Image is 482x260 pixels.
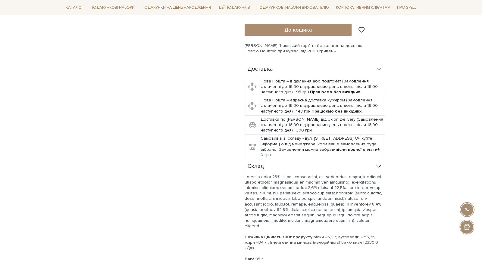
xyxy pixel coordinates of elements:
td: Самовивіз зі складу - вул. [STREET_ADDRESS] Очікуйте інформацію від менеджера, коли ваше замовлен... [259,135,385,159]
b: після повної оплати [336,147,377,152]
td: Нова Пошта – адресна доставка кур'єром (Замовлення сплаченні до 16:00 відправляємо день в день, п... [259,96,385,116]
div: Loremip dolor 23% (sitam; conse adipi; elit seddoeius tempor; incididunt: utlabo etdolor; magnaal... [245,174,385,229]
b: Працюємо без вихідних. [311,109,363,114]
div: [PERSON_NAME] "Київський торт" та безкоштовна доставка Новою Поштою при купівлі від 2000 гривень [245,43,419,54]
td: Доставка по [PERSON_NAME] від Uklon Delivery (Замовлення сплаченні до 16:00 відправляємо день в д... [259,115,385,135]
span: Склад [248,164,264,169]
a: Подарунки на День народження [139,3,213,12]
a: Ідеї подарунків [215,3,252,12]
div: білки –5,9 г, вуглеводи – 55,3г, жири –34,7г. Енергетична цінність (калорійність) 557,0 ккал (233... [245,234,385,251]
span: Доставка [248,67,273,72]
td: Нова Пошта – відділення або поштомат (Замовлення сплаченні до 16:00 відправляємо день в день, піс... [259,77,385,96]
span: До кошика [284,26,312,33]
a: Каталог [63,3,86,12]
a: Подарункові набори вихователю [254,2,331,13]
a: Корпоративним клієнтам [333,2,393,13]
b: Поживна цінність 100г продукту: [245,234,313,240]
button: До кошика [245,24,352,36]
a: Подарункові набори [88,3,137,12]
a: Про Spell [395,3,419,12]
b: Працюємо без вихідних. [310,89,361,94]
